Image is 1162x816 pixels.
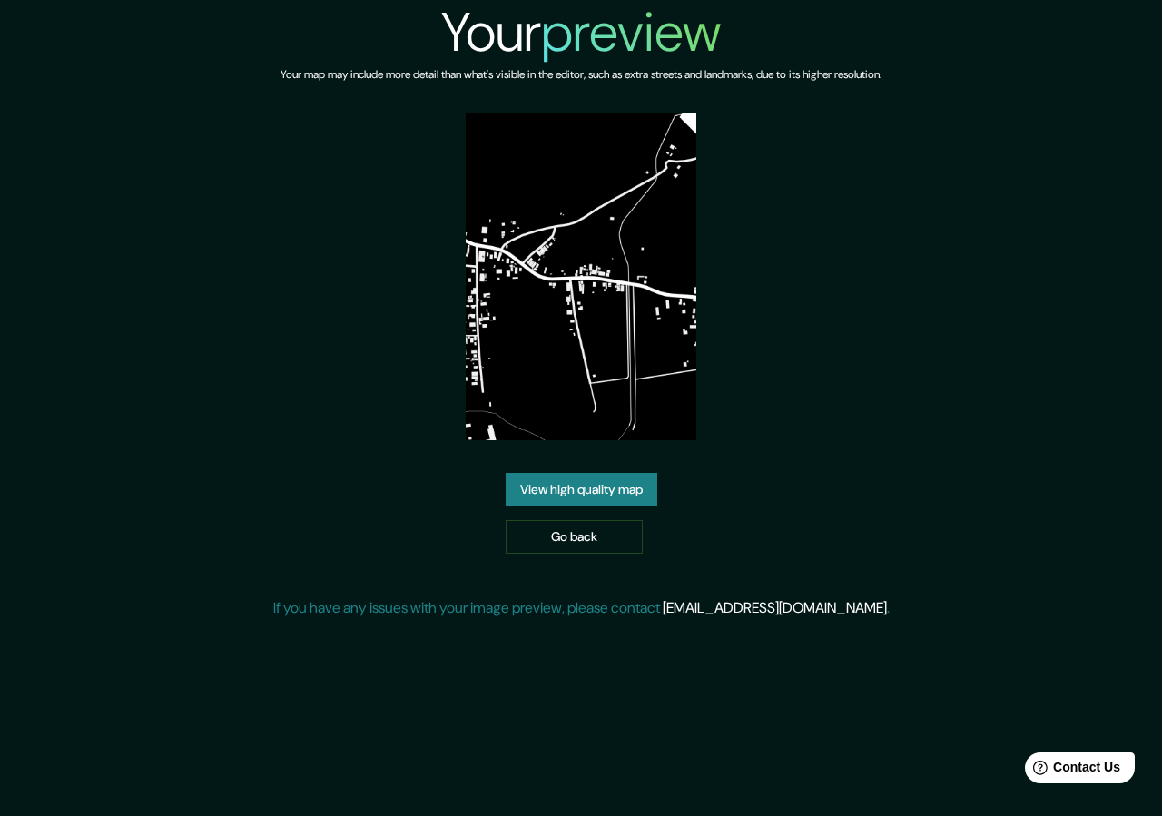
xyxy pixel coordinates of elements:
[273,597,890,619] p: If you have any issues with your image preview, please contact .
[506,520,643,554] a: Go back
[1000,745,1142,796] iframe: Help widget launcher
[466,113,697,440] img: created-map-preview
[281,65,881,84] h6: Your map may include more detail than what's visible in the editor, such as extra streets and lan...
[506,473,657,506] a: View high quality map
[663,598,887,617] a: [EMAIL_ADDRESS][DOMAIN_NAME]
